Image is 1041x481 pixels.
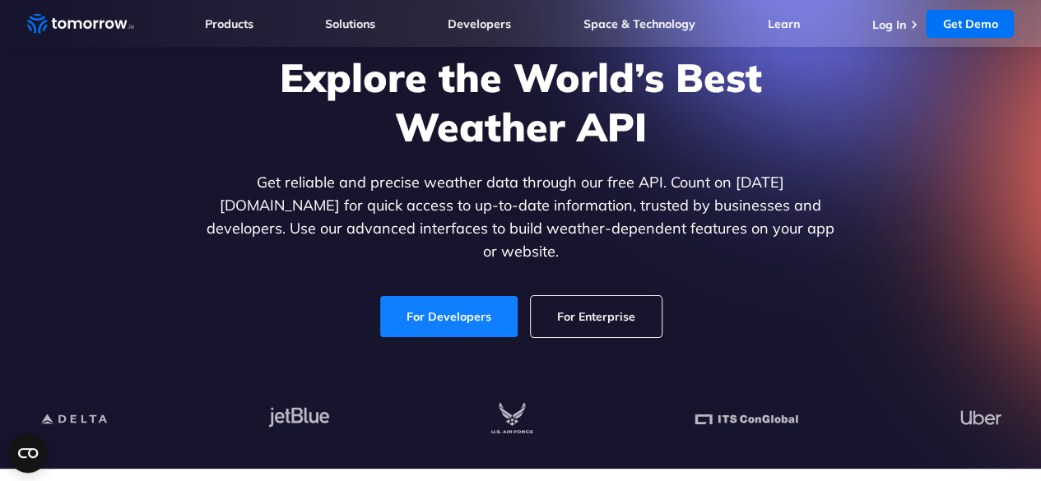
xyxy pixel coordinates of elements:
a: For Developers [380,296,518,337]
a: Get Demo [926,10,1014,38]
a: Log In [871,17,905,32]
a: Solutions [325,16,375,31]
button: Open CMP widget [8,433,48,473]
a: Learn [768,16,800,31]
a: Space & Technology [583,16,695,31]
a: Developers [448,16,511,31]
a: Products [205,16,253,31]
h1: Explore the World’s Best Weather API [203,53,839,151]
p: Get reliable and precise weather data through our free API. Count on [DATE][DOMAIN_NAME] for quic... [203,171,839,263]
a: For Enterprise [531,296,662,337]
a: Home link [27,12,134,36]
